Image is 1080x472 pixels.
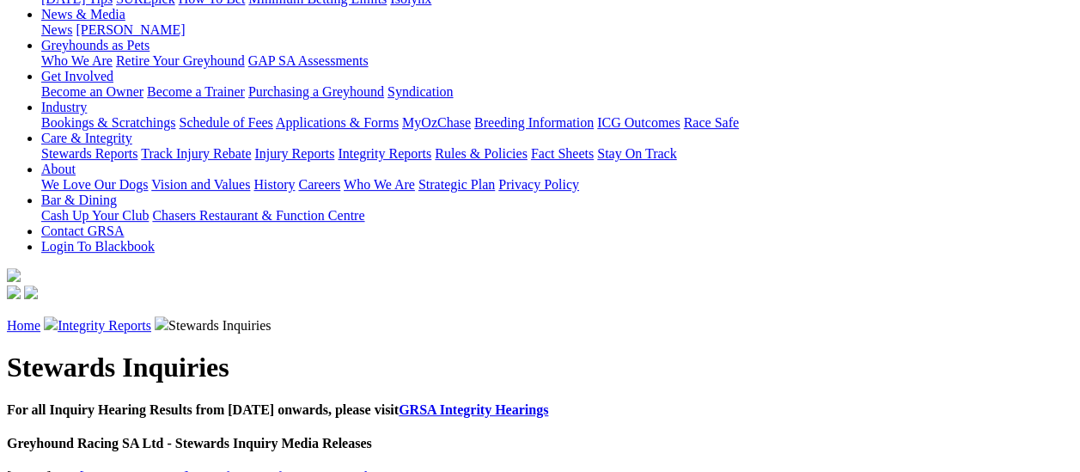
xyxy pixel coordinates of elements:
a: Stay On Track [597,146,676,161]
a: Contact GRSA [41,224,124,238]
a: [PERSON_NAME] [76,22,185,37]
a: GRSA Integrity Hearings [399,402,548,417]
a: Integrity Reports [338,146,431,161]
img: logo-grsa-white.png [7,268,21,282]
a: About [41,162,76,176]
a: Who We Are [41,53,113,68]
h4: Greyhound Racing SA Ltd - Stewards Inquiry Media Releases [7,436,1073,451]
a: Schedule of Fees [179,115,272,130]
a: Privacy Policy [498,177,579,192]
div: Get Involved [41,84,1073,100]
a: Chasers Restaurant & Function Centre [152,208,364,223]
b: For all Inquiry Hearing Results from [DATE] onwards, please visit [7,402,548,417]
a: Retire Your Greyhound [116,53,245,68]
div: Bar & Dining [41,208,1073,224]
a: Injury Reports [254,146,334,161]
a: Rules & Policies [435,146,528,161]
a: Stewards Reports [41,146,137,161]
img: chevron-right.svg [44,316,58,330]
a: Applications & Forms [276,115,399,130]
a: Care & Integrity [41,131,132,145]
p: Stewards Inquiries [7,316,1073,334]
a: We Love Our Dogs [41,177,148,192]
a: News [41,22,72,37]
a: Breeding Information [474,115,594,130]
a: Industry [41,100,87,114]
a: GAP SA Assessments [248,53,369,68]
div: Greyhounds as Pets [41,53,1073,69]
a: History [253,177,295,192]
a: Bookings & Scratchings [41,115,175,130]
a: Bar & Dining [41,193,117,207]
div: News & Media [41,22,1073,38]
a: Fact Sheets [531,146,594,161]
img: chevron-right.svg [155,316,168,330]
a: Home [7,318,40,333]
a: Strategic Plan [418,177,495,192]
a: Purchasing a Greyhound [248,84,384,99]
div: Care & Integrity [41,146,1073,162]
a: ICG Outcomes [597,115,680,130]
a: Cash Up Your Club [41,208,149,223]
img: facebook.svg [7,285,21,299]
div: Industry [41,115,1073,131]
a: Greyhounds as Pets [41,38,149,52]
a: Integrity Reports [58,318,151,333]
div: About [41,177,1073,193]
a: Login To Blackbook [41,239,155,254]
a: Become a Trainer [147,84,245,99]
a: News & Media [41,7,125,21]
img: twitter.svg [24,285,38,299]
a: Race Safe [683,115,738,130]
a: Track Injury Rebate [141,146,251,161]
a: Who We Are [344,177,415,192]
a: MyOzChase [402,115,471,130]
a: Vision and Values [151,177,250,192]
a: Careers [298,177,340,192]
a: Syndication [387,84,453,99]
a: Become an Owner [41,84,143,99]
a: Get Involved [41,69,113,83]
h1: Stewards Inquiries [7,352,1073,383]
